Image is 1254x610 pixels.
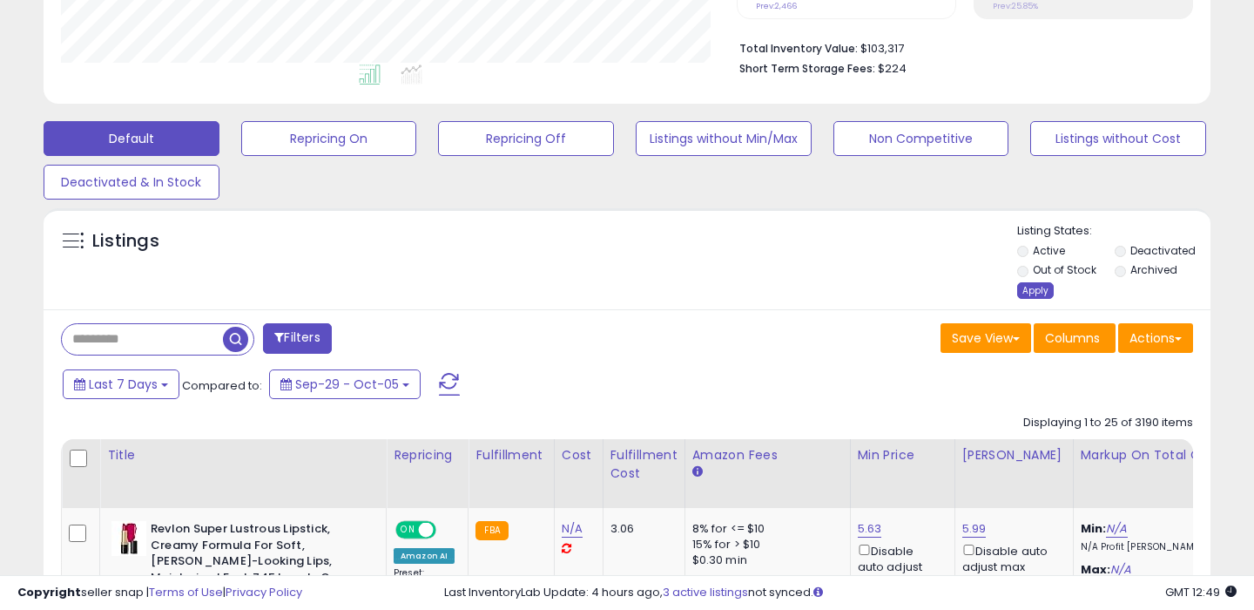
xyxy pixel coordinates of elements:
div: Disable auto adjust min [858,541,941,592]
button: Deactivated & In Stock [44,165,219,200]
div: 8% for <= $10 [692,521,837,537]
b: Short Term Storage Fees: [739,61,875,76]
p: N/A Profit [PERSON_NAME] [1081,541,1225,553]
strong: Copyright [17,584,81,600]
label: Out of Stock [1033,262,1096,277]
div: $0.30 min [692,552,837,568]
small: Amazon Fees. [692,464,703,480]
span: OFF [434,523,462,538]
a: 5.63 [858,520,882,538]
span: Columns [1045,329,1100,347]
div: Min Price [858,446,947,464]
div: Disable auto adjust max [962,541,1060,575]
div: Title [107,446,379,464]
div: Last InventoryLab Update: 4 hours ago, not synced. [444,585,1237,601]
div: Cost [562,446,596,464]
th: The percentage added to the cost of goods (COGS) that forms the calculator for Min & Max prices. [1073,439,1238,508]
b: Total Inventory Value: [739,41,858,56]
button: Repricing Off [438,121,614,156]
div: Apply [1017,282,1054,299]
small: Prev: 25.85% [993,1,1038,11]
li: $103,317 [739,37,1180,58]
small: Prev: 2,466 [756,1,797,11]
div: Amazon Fees [692,446,843,464]
a: Terms of Use [149,584,223,600]
a: 5.99 [962,520,987,538]
img: 41vFOu-wNcL._SL40_.jpg [111,521,146,556]
button: Save View [940,323,1031,353]
div: [PERSON_NAME] [962,446,1066,464]
button: Last 7 Days [63,369,179,399]
b: Min: [1081,520,1107,537]
label: Archived [1130,262,1177,277]
h5: Listings [92,229,159,254]
span: Sep-29 - Oct-05 [295,376,399,393]
span: ON [397,523,419,538]
div: 15% for > $10 [692,537,837,552]
button: Listings without Min/Max [636,121,812,156]
label: Active [1033,243,1065,258]
button: Non Competitive [833,121,1009,156]
a: Privacy Policy [226,584,302,600]
div: Amazon AI [394,548,455,564]
button: Listings without Cost [1030,121,1206,156]
div: Repricing [394,446,461,464]
a: N/A [562,520,583,538]
a: N/A [1106,520,1127,538]
button: Repricing On [241,121,417,156]
button: Columns [1034,323,1116,353]
div: seller snap | | [17,585,302,601]
button: Default [44,121,219,156]
a: 3 active listings [663,584,748,600]
p: Listing States: [1017,223,1211,240]
div: Fulfillment Cost [610,446,678,483]
button: Filters [263,323,331,354]
label: Deactivated [1130,243,1196,258]
div: Markup on Total Cost [1081,446,1231,464]
div: 3.06 [610,521,671,537]
span: Last 7 Days [89,376,158,393]
div: Displaying 1 to 25 of 3190 items [1023,415,1193,431]
small: FBA [475,521,508,540]
span: Compared to: [182,377,262,394]
button: Sep-29 - Oct-05 [269,369,421,399]
b: Revlon Super Lustrous Lipstick, Creamy Formula For Soft, [PERSON_NAME]-Looking Lips, Moisturized ... [151,521,362,607]
button: Actions [1118,323,1193,353]
div: Fulfillment [475,446,546,464]
span: 2025-10-13 12:49 GMT [1165,584,1237,600]
span: $224 [878,60,907,77]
